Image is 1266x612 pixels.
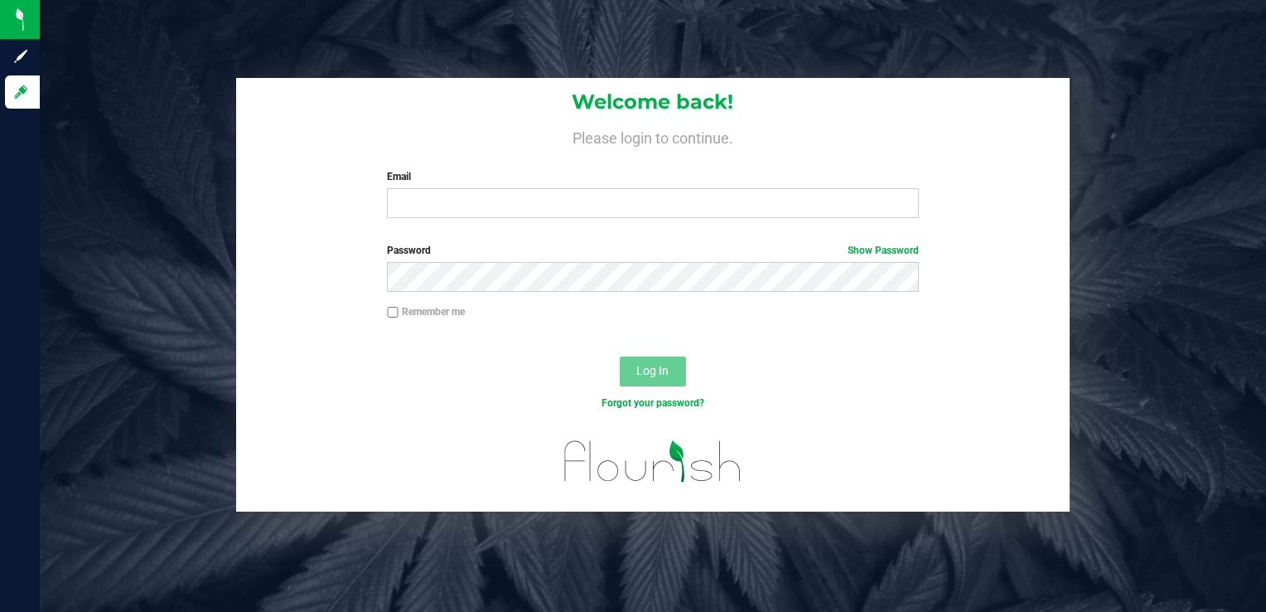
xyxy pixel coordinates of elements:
span: Log In [636,364,669,377]
input: Remember me [387,307,399,318]
label: Email [387,169,918,184]
label: Remember me [387,304,465,319]
h1: Welcome back! [236,91,1070,113]
inline-svg: Sign up [12,48,29,65]
img: flourish_logo.svg [548,428,757,495]
a: Forgot your password? [602,397,704,409]
button: Log In [620,357,686,386]
a: Show Password [848,245,919,256]
span: Password [387,245,431,256]
inline-svg: Log in [12,84,29,100]
h4: Please login to continue. [236,126,1070,146]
